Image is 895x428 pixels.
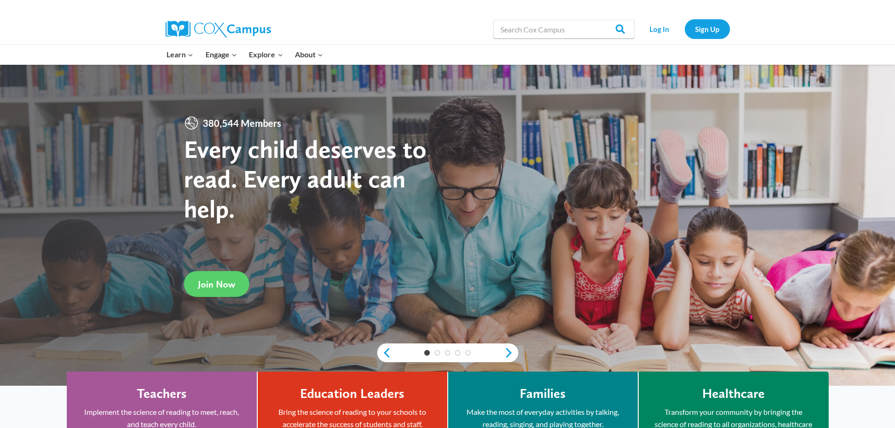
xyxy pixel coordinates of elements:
[166,21,271,38] img: Cox Campus
[639,19,730,39] nav: Secondary Navigation
[184,271,249,297] a: Join Now
[445,350,451,356] a: 3
[198,279,235,290] span: Join Now
[137,386,187,402] h4: Teachers
[377,347,391,358] a: previous
[435,350,440,356] a: 2
[199,116,285,131] span: 380,544 Members
[161,45,329,64] nav: Primary Navigation
[493,20,634,39] input: Search Cox Campus
[685,19,730,39] a: Sign Up
[520,386,566,402] h4: Families
[639,19,680,39] a: Log In
[424,350,430,356] a: 1
[504,347,518,358] a: next
[702,386,765,402] h4: Healthcare
[377,343,518,362] div: content slider buttons
[249,48,283,61] span: Explore
[206,48,237,61] span: Engage
[295,48,323,61] span: About
[184,134,427,224] strong: Every child deserves to read. Every adult can help.
[300,386,404,402] h4: Education Leaders
[465,350,471,356] a: 5
[166,48,193,61] span: Learn
[455,350,460,356] a: 4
